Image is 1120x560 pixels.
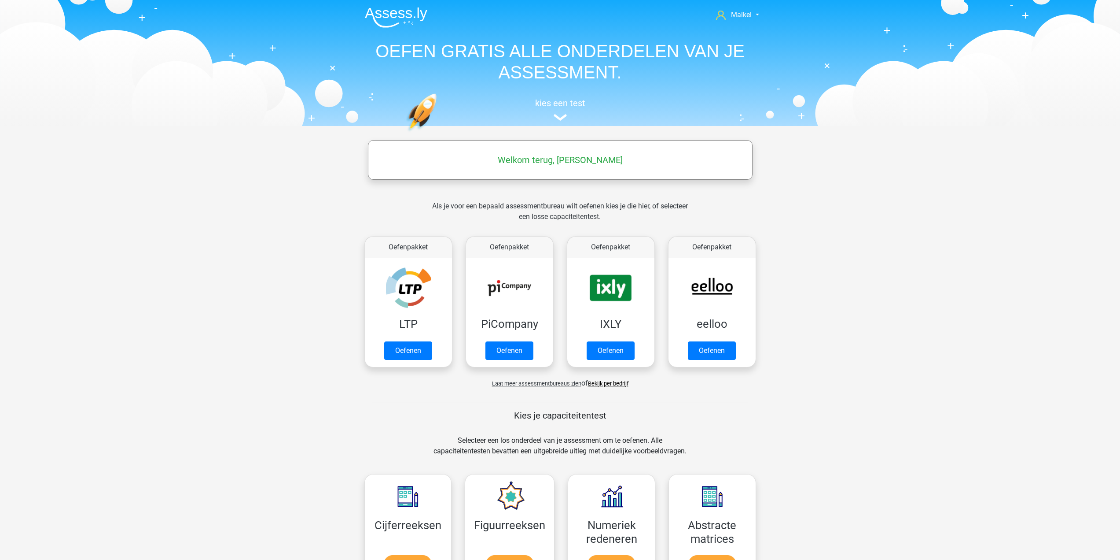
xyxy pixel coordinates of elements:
[406,93,471,173] img: oefenen
[384,341,432,360] a: Oefenen
[365,7,427,28] img: Assessly
[485,341,533,360] a: Oefenen
[372,155,748,165] h5: Welkom terug, [PERSON_NAME]
[358,98,763,121] a: kies een test
[588,380,628,387] a: Bekijk per bedrijf
[712,10,762,20] a: Maikel
[492,380,581,387] span: Laat meer assessmentbureaus zien
[372,410,748,421] h5: Kies je capaciteitentest
[587,341,635,360] a: Oefenen
[358,371,763,389] div: of
[425,435,695,467] div: Selecteer een los onderdeel van je assessment om te oefenen. Alle capaciteitentesten bevatten een...
[425,201,695,233] div: Als je voor een bepaald assessmentbureau wilt oefenen kies je die hier, of selecteer een losse ca...
[358,98,763,108] h5: kies een test
[554,114,567,121] img: assessment
[688,341,736,360] a: Oefenen
[731,11,752,19] span: Maikel
[358,41,763,83] h1: OEFEN GRATIS ALLE ONDERDELEN VAN JE ASSESSMENT.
